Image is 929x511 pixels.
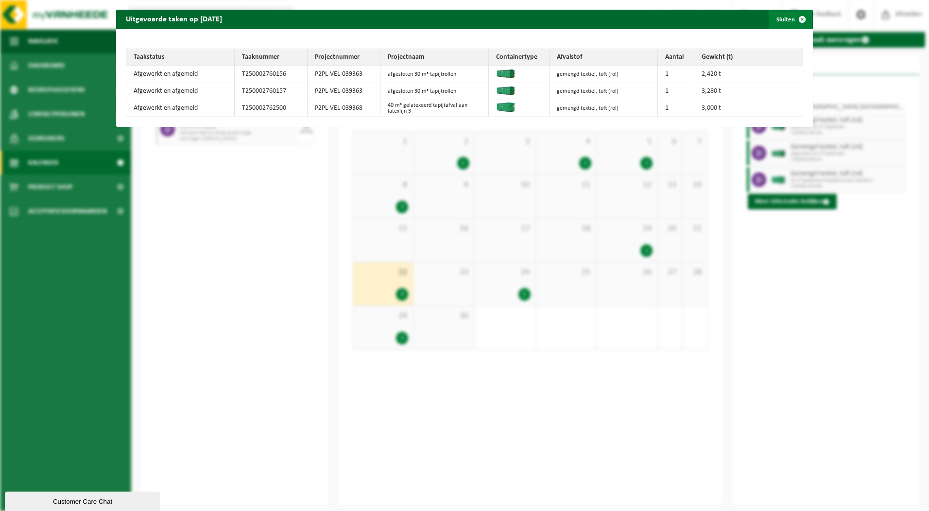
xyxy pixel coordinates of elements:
td: 3,000 t [694,100,803,117]
img: HK-XA-30-GN-00 [496,85,516,95]
td: Afgewerkt en afgemeld [126,83,235,100]
td: 1 [658,100,694,117]
th: Afvalstof [550,49,658,66]
td: gemengd textiel, tuft (rol) [550,83,658,100]
th: Aantal [658,49,694,66]
td: 1 [658,66,694,83]
td: gemengd textiel, tuft (rol) [550,100,658,117]
th: Containertype [489,49,550,66]
td: Afgewerkt en afgemeld [126,66,235,83]
th: Gewicht (t) [694,49,803,66]
td: Afgewerkt en afgemeld [126,100,235,117]
img: HK-XA-30-GN-00 [496,68,516,78]
td: T250002760157 [235,83,308,100]
td: P2PL-VEL-039363 [308,66,380,83]
img: HK-XC-40-GN-00 [496,102,516,112]
th: Taaknummer [235,49,308,66]
td: T250002762500 [235,100,308,117]
th: Projectnaam [380,49,489,66]
button: Sluiten [769,10,812,29]
td: gemengd textiel, tuft (rol) [550,66,658,83]
th: Projectnummer [308,49,380,66]
td: 40 m³ gelatexeerd tapijtafval aan latexlijn 3 [380,100,489,117]
td: afgesloten 30 m³ tapijtrollen [380,66,489,83]
td: afgesloten 30 m³ tapijtrollen [380,83,489,100]
th: Taakstatus [126,49,235,66]
h2: Uitgevoerde taken op [DATE] [116,10,232,28]
td: P2PL-VEL-039363 [308,83,380,100]
td: 3,280 t [694,83,803,100]
td: T250002760156 [235,66,308,83]
td: P2PL-VEL-039368 [308,100,380,117]
iframe: chat widget [5,490,162,511]
td: 1 [658,83,694,100]
td: 2,420 t [694,66,803,83]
